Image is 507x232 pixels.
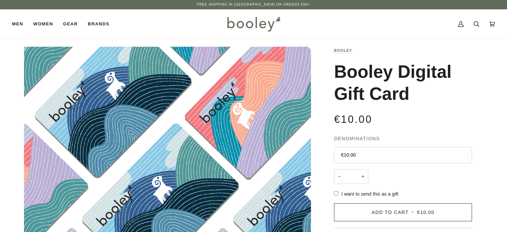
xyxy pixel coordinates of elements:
[224,14,283,34] img: Booley
[33,21,53,27] span: Women
[58,9,83,39] a: Gear
[334,113,372,125] span: €10.00
[28,9,58,39] a: Women
[197,2,310,7] p: Free Shipping in [GEOGRAPHIC_DATA] on Orders €50+
[334,135,380,142] span: Denominations
[88,21,109,27] span: Brands
[358,169,368,184] button: +
[341,191,398,197] span: I want to send this as a gift
[63,21,78,27] span: Gear
[12,21,23,27] span: Men
[334,169,345,184] button: −
[334,169,368,184] input: Quantity
[334,48,352,52] a: Booley
[334,203,472,221] button: Add to Cart • €10.00
[417,210,434,215] span: €10.00
[12,9,28,39] a: Men
[410,210,415,215] span: •
[372,210,409,215] span: Add to Cart
[334,61,467,105] h1: Booley Digital Gift Card
[83,9,114,39] a: Brands
[334,147,472,163] button: €10.00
